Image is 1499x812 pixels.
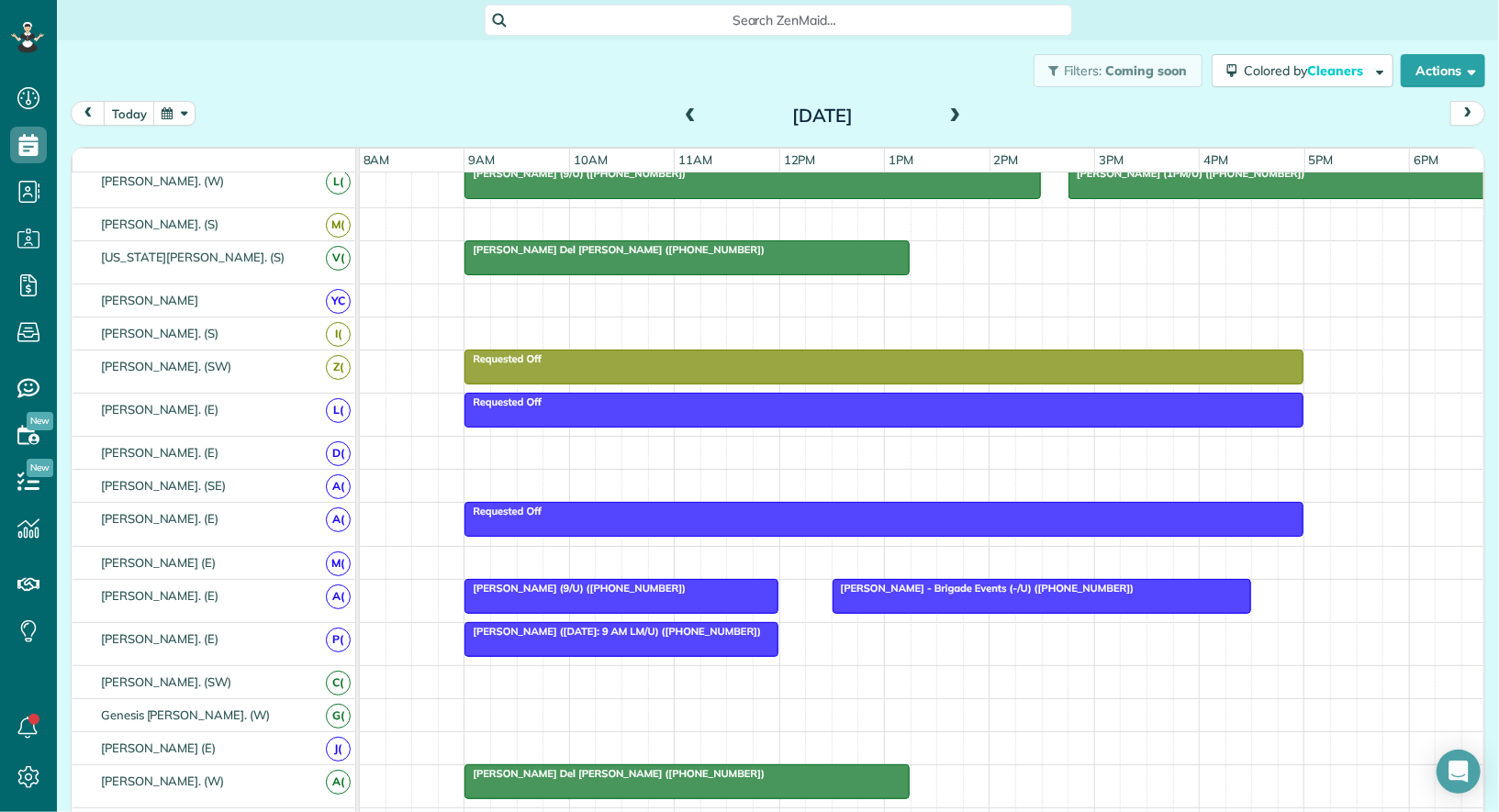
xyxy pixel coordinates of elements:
[464,767,766,780] span: [PERSON_NAME] Del [PERSON_NAME] ([PHONE_NUMBER])
[97,511,222,526] span: [PERSON_NAME]. (E)
[708,106,937,126] h2: [DATE]
[97,326,222,340] span: [PERSON_NAME]. (S)
[97,707,274,722] span: Genesis [PERSON_NAME]. (W)
[97,674,235,689] span: [PERSON_NAME]. (SW)
[464,152,498,167] span: 9am
[464,243,766,256] span: [PERSON_NAME] Del [PERSON_NAME] ([PHONE_NUMBER])
[326,322,351,347] span: I(
[71,101,106,126] button: prev
[97,359,235,373] span: [PERSON_NAME]. (SW)
[97,445,222,460] span: [PERSON_NAME]. (E)
[97,478,229,493] span: [PERSON_NAME]. (SE)
[885,152,917,167] span: 1pm
[464,582,687,595] span: [PERSON_NAME] (9/U) ([PHONE_NUMBER])
[832,582,1135,595] span: [PERSON_NAME] - Brigade Events (-/U) ([PHONE_NUMBER])
[326,737,351,762] span: J(
[1305,152,1337,167] span: 5pm
[1212,54,1393,87] button: Colored byCleaners
[326,704,351,729] span: G(
[1064,62,1102,79] span: Filters:
[1401,54,1485,87] button: Actions
[326,213,351,238] span: M(
[1450,101,1485,126] button: next
[675,152,716,167] span: 11am
[97,773,228,788] span: [PERSON_NAME]. (W)
[1410,152,1442,167] span: 6pm
[97,740,219,755] span: [PERSON_NAME] (E)
[326,507,351,532] span: A(
[97,555,219,570] span: [PERSON_NAME] (E)
[97,173,228,188] span: [PERSON_NAME]. (W)
[97,250,288,264] span: [US_STATE][PERSON_NAME]. (S)
[326,441,351,466] span: D(
[104,101,155,126] button: today
[27,459,53,477] span: New
[1105,62,1188,79] span: Coming soon
[1095,152,1127,167] span: 3pm
[97,402,222,417] span: [PERSON_NAME]. (E)
[326,170,351,195] span: L(
[1244,62,1370,79] span: Colored by
[27,412,53,430] span: New
[464,167,687,180] span: [PERSON_NAME] (9/U) ([PHONE_NUMBER])
[97,217,222,231] span: [PERSON_NAME]. (S)
[780,152,820,167] span: 12pm
[326,474,351,499] span: A(
[464,395,543,408] span: Requested Off
[326,398,351,423] span: L(
[1068,167,1306,180] span: [PERSON_NAME] (1PM/U) ([PHONE_NUMBER])
[326,289,351,314] span: YC
[1200,152,1232,167] span: 4pm
[326,246,351,271] span: V(
[326,628,351,652] span: P(
[326,584,351,609] span: A(
[570,152,611,167] span: 10am
[464,505,543,517] span: Requested Off
[360,152,394,167] span: 8am
[97,293,203,307] span: [PERSON_NAME]
[1307,62,1366,79] span: Cleaners
[326,551,351,576] span: M(
[990,152,1023,167] span: 2pm
[464,352,543,365] span: Requested Off
[326,671,351,695] span: C(
[97,631,222,646] span: [PERSON_NAME]. (E)
[326,770,351,795] span: A(
[97,588,222,603] span: [PERSON_NAME]. (E)
[464,625,762,638] span: [PERSON_NAME] ([DATE]: 9 AM LM/U) ([PHONE_NUMBER])
[326,355,351,380] span: Z(
[1437,750,1481,794] div: Open Intercom Messenger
